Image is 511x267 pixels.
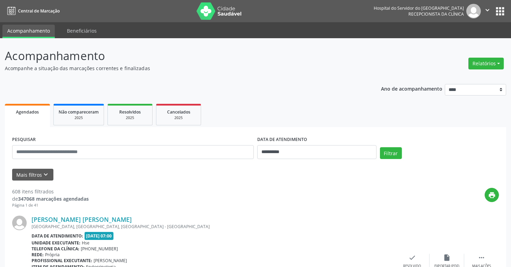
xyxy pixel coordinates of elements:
button: Mais filtroskeyboard_arrow_down [12,169,53,181]
i: check [408,254,416,261]
button:  [481,4,494,18]
p: Ano de acompanhamento [381,84,442,93]
span: Hse [82,240,89,246]
b: Data de atendimento: [32,233,83,239]
button: Relatórios [468,58,504,69]
p: Acompanhe a situação das marcações correntes e finalizadas [5,65,356,72]
div: 2025 [161,115,196,120]
div: 2025 [59,115,99,120]
a: Beneficiários [62,25,102,37]
span: [PHONE_NUMBER] [81,246,118,252]
a: [PERSON_NAME] [PERSON_NAME] [32,216,132,223]
div: 608 itens filtrados [12,188,89,195]
i: keyboard_arrow_down [42,171,50,178]
a: Central de Marcação [5,5,60,17]
span: Própria [45,252,60,258]
span: Não compareceram [59,109,99,115]
span: Agendados [16,109,39,115]
b: Telefone da clínica: [32,246,79,252]
div: de [12,195,89,202]
button: Filtrar [380,147,402,159]
img: img [12,216,27,230]
span: [DATE] 07:00 [85,232,114,240]
label: PESQUISAR [12,134,36,145]
p: Acompanhamento [5,47,356,65]
i:  [478,254,485,261]
i: print [488,191,496,199]
a: Acompanhamento [2,25,55,38]
b: Unidade executante: [32,240,80,246]
button: apps [494,5,506,17]
div: [GEOGRAPHIC_DATA], [GEOGRAPHIC_DATA], [GEOGRAPHIC_DATA] - [GEOGRAPHIC_DATA] [32,224,395,230]
span: Resolvidos [119,109,141,115]
button: print [485,188,499,202]
span: Central de Marcação [18,8,60,14]
img: img [466,4,481,18]
div: 2025 [113,115,147,120]
strong: 347068 marcações agendadas [18,195,89,202]
div: Hospital do Servidor do [GEOGRAPHIC_DATA] [374,5,464,11]
span: [PERSON_NAME] [94,258,127,264]
span: Cancelados [167,109,190,115]
div: Página 1 de 41 [12,202,89,208]
b: Profissional executante: [32,258,92,264]
i: insert_drive_file [443,254,451,261]
span: Recepcionista da clínica [408,11,464,17]
i:  [484,6,491,14]
label: DATA DE ATENDIMENTO [257,134,307,145]
b: Rede: [32,252,44,258]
